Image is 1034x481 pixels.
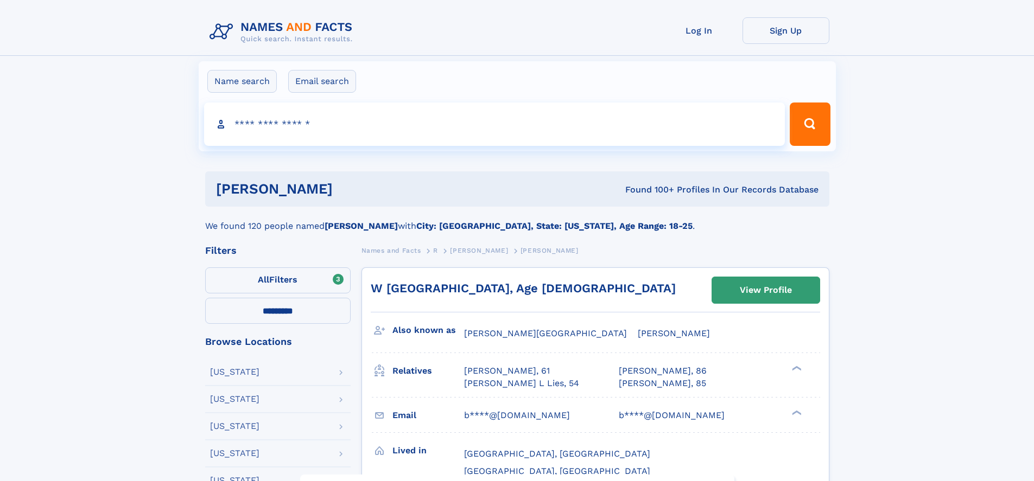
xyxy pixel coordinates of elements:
[638,328,710,338] span: [PERSON_NAME]
[216,182,479,196] h1: [PERSON_NAME]
[205,17,361,47] img: Logo Names and Facts
[464,448,650,459] span: [GEOGRAPHIC_DATA], [GEOGRAPHIC_DATA]
[210,395,259,403] div: [US_STATE]
[392,362,464,380] h3: Relatives
[464,328,627,338] span: [PERSON_NAME][GEOGRAPHIC_DATA]
[619,365,707,377] a: [PERSON_NAME], 86
[205,246,351,255] div: Filters
[392,406,464,425] h3: Email
[258,274,269,285] span: All
[210,368,259,376] div: [US_STATE]
[740,278,792,303] div: View Profile
[464,377,579,389] a: [PERSON_NAME] L Lies, 54
[450,243,508,257] a: [PERSON_NAME]
[361,243,421,257] a: Names and Facts
[464,466,650,476] span: [GEOGRAPHIC_DATA], [GEOGRAPHIC_DATA]
[205,337,351,347] div: Browse Locations
[450,247,508,254] span: [PERSON_NAME]
[207,70,277,93] label: Name search
[325,221,398,231] b: [PERSON_NAME]
[790,102,830,146] button: Search Button
[789,365,802,372] div: ❯
[205,267,351,293] label: Filters
[464,365,550,377] a: [PERSON_NAME], 61
[521,247,579,254] span: [PERSON_NAME]
[204,102,785,146] input: search input
[371,281,676,295] a: W [GEOGRAPHIC_DATA], Age [DEMOGRAPHIC_DATA]
[789,409,802,416] div: ❯
[288,70,356,93] label: Email search
[210,422,259,431] div: [US_STATE]
[205,207,829,233] div: We found 120 people named with .
[656,17,743,44] a: Log In
[743,17,829,44] a: Sign Up
[479,184,819,196] div: Found 100+ Profiles In Our Records Database
[712,277,820,303] a: View Profile
[392,321,464,339] h3: Also known as
[392,441,464,460] h3: Lived in
[619,377,706,389] a: [PERSON_NAME], 85
[210,449,259,458] div: [US_STATE]
[416,221,693,231] b: City: [GEOGRAPHIC_DATA], State: [US_STATE], Age Range: 18-25
[433,243,438,257] a: R
[433,247,438,254] span: R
